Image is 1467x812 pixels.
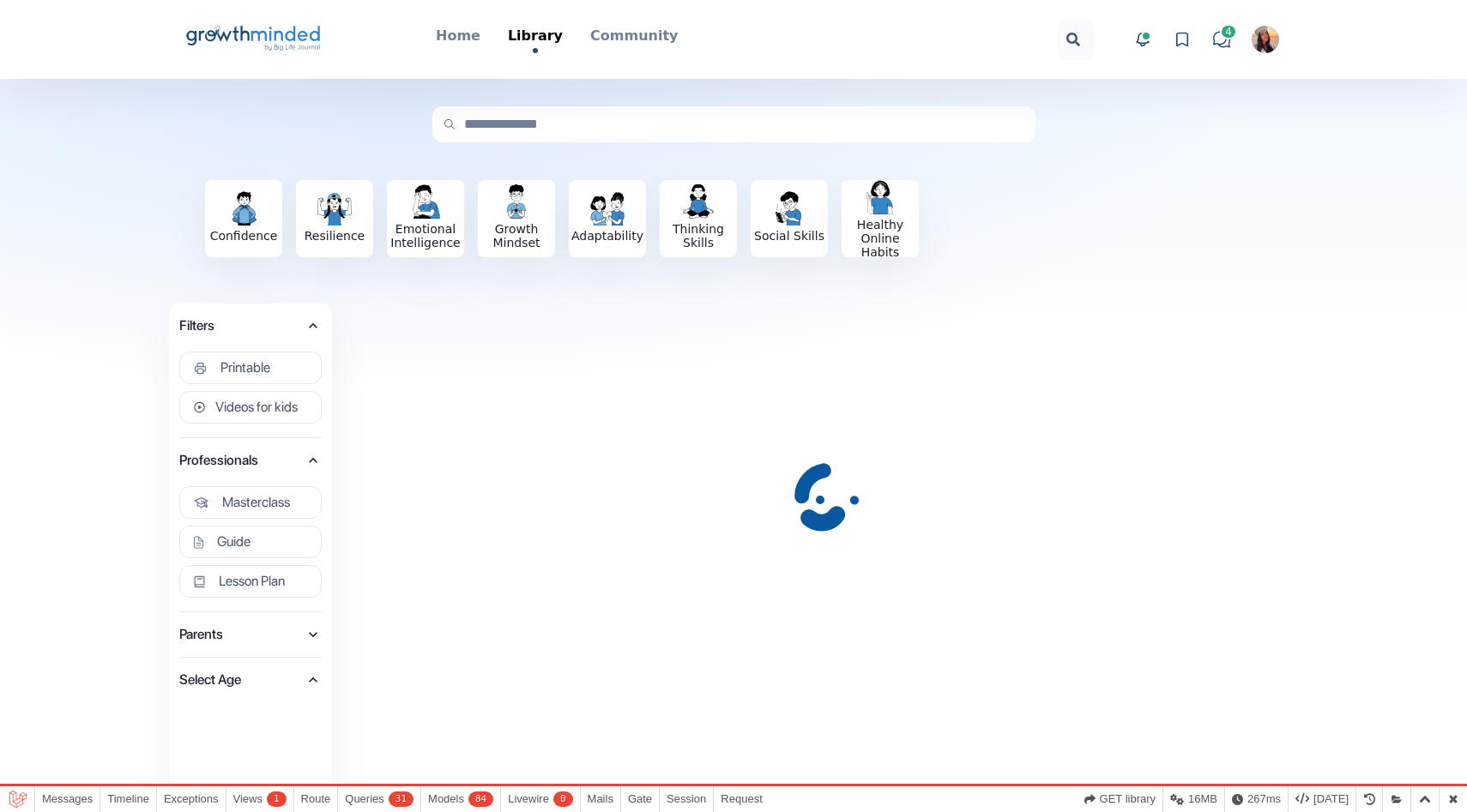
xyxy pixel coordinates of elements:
span: Filters [179,314,305,338]
div: Professionals [179,526,322,565]
img: Adaptability [590,191,625,226]
div: Filters [179,391,322,430]
span: 4 [1220,24,1237,39]
span: Professionals [179,448,305,472]
div: Filters [179,341,322,391]
span: 31 [389,791,414,807]
p: Community [590,26,678,46]
img: Social Skills [772,191,806,226]
span: Guide [217,533,251,550]
div: Professionals [179,565,322,604]
span: Printable [220,359,270,376]
h3: Confidence [205,229,282,243]
div: Professionals [179,476,322,526]
h3: Healthy Online Habits [842,218,919,259]
img: Resilience [317,191,352,226]
span: 84 [468,791,493,807]
button: Lesson Plan [179,565,322,598]
h3: Thinking Skills [660,222,737,250]
button: Adaptability [569,180,646,257]
h3: Emotional Intelligence [387,222,464,250]
h3: Growth Mindset [478,222,555,250]
img: Healthy Online Habits [863,180,897,214]
span: 1 [267,791,287,807]
button: Printable [179,352,322,384]
img: Thinking Skills [681,184,715,219]
button: Emotional Intelligence [387,180,464,257]
button: Masterclass [179,486,322,519]
button: Select Age [179,668,322,692]
button: Social Skills [751,180,828,257]
span: 0 [553,791,573,807]
img: Emotional Intelligence [408,184,443,219]
span: Videos for kids [215,399,298,416]
h3: Adaptability [569,229,646,243]
a: 4 [1209,27,1235,52]
button: Parents [179,623,322,647]
a: Home [436,26,480,48]
a: Community [590,26,678,48]
button: Confidence [205,180,282,257]
a: Library [508,26,563,53]
img: Confidence [226,191,261,226]
span: Parents [179,623,305,647]
span: Masterclass [222,494,290,511]
span: Select Age [179,668,305,692]
button: Growth Mindset [478,180,555,257]
button: Videos for kids [179,391,322,424]
p: Home [436,26,480,46]
img: Growth Mindset [499,184,534,219]
p: Library [508,26,563,46]
button: Thinking Skills [660,180,737,257]
img: Anhelina Kravets [1252,26,1279,53]
span: Lesson Plan [219,573,285,590]
button: Resilience [296,180,373,257]
button: Healthy Online Habits [842,180,919,257]
button: Guide [179,526,322,558]
button: Professionals [179,448,322,472]
h3: Resilience [296,229,373,243]
button: Filters [179,314,322,338]
h3: Social Skills [751,229,828,243]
